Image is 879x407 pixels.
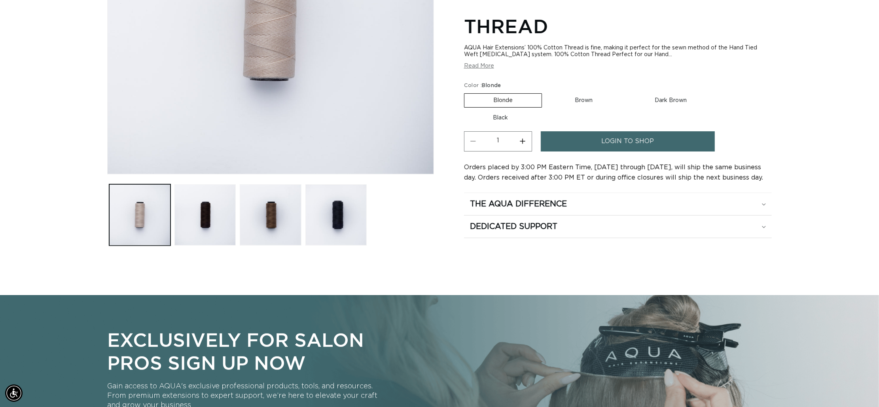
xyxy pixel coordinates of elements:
[464,111,537,125] label: Black
[546,94,621,107] label: Brown
[541,131,715,151] a: login to shop
[464,63,494,70] button: Read More
[174,184,236,246] button: Load image 2 in gallery view
[464,216,772,238] summary: Dedicated Support
[482,83,501,88] span: Blonde
[464,45,772,58] div: AQUA Hair Extensions’ 100% Cotton Thread is fine, making it perfect for the sewn method of the Ha...
[240,184,301,246] button: Load image 3 in gallery view
[107,328,379,374] p: Exclusively for Salon Pros Sign Up Now
[305,184,367,246] button: Load image 4 in gallery view
[626,94,716,107] label: Dark Brown
[470,199,567,209] h2: The Aqua Difference
[464,82,502,90] legend: Color :
[464,93,542,108] label: Blonde
[5,384,23,402] div: Accessibility Menu
[109,184,170,246] button: Load image 1 in gallery view
[470,221,557,232] h2: Dedicated Support
[464,164,763,181] span: Orders placed by 3:00 PM Eastern Time, [DATE] through [DATE], will ship the same business day. Or...
[464,193,772,215] summary: The Aqua Difference
[602,131,654,151] span: login to shop
[464,14,772,38] h1: Thread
